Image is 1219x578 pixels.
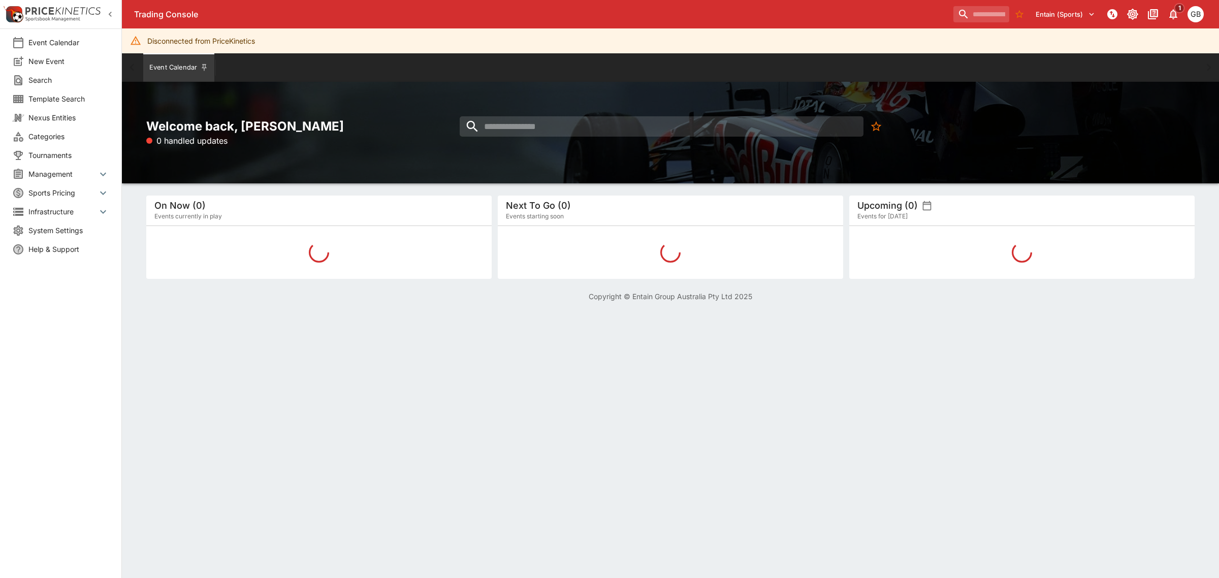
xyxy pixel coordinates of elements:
[506,200,571,211] h5: Next To Go (0)
[154,211,222,221] span: Events currently in play
[953,6,1009,22] input: search
[506,211,564,221] span: Events starting soon
[154,200,206,211] h5: On Now (0)
[1011,6,1028,22] button: No Bookmarks
[28,206,97,217] span: Infrastructure
[122,291,1219,302] p: Copyright © Entain Group Australia Pty Ltd 2025
[1144,5,1162,23] button: Documentation
[28,169,97,179] span: Management
[922,201,932,211] button: settings
[143,53,214,82] button: Event Calendar
[28,187,97,198] span: Sports Pricing
[1188,6,1204,22] div: Gareth Brown
[1030,6,1101,22] button: Select Tenant
[28,93,109,104] span: Template Search
[146,118,492,134] h2: Welcome back, [PERSON_NAME]
[3,4,23,24] img: PriceKinetics Logo
[857,200,918,211] h5: Upcoming (0)
[28,37,109,48] span: Event Calendar
[28,75,109,85] span: Search
[28,131,109,142] span: Categories
[25,17,80,21] img: Sportsbook Management
[147,31,255,50] div: Disconnected from PriceKinetics
[28,225,109,236] span: System Settings
[866,116,886,137] button: No Bookmarks
[1103,5,1121,23] button: NOT Connected to PK
[28,150,109,160] span: Tournaments
[146,135,228,147] p: 0 handled updates
[1164,5,1182,23] button: Notifications
[857,211,908,221] span: Events for [DATE]
[25,7,101,15] img: PriceKinetics
[28,56,109,67] span: New Event
[1174,3,1185,13] span: 1
[1124,5,1142,23] button: Toggle light/dark mode
[28,244,109,254] span: Help & Support
[1184,3,1207,25] button: Gareth Brown
[134,9,949,20] div: Trading Console
[460,116,863,137] input: search
[28,112,109,123] span: Nexus Entities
